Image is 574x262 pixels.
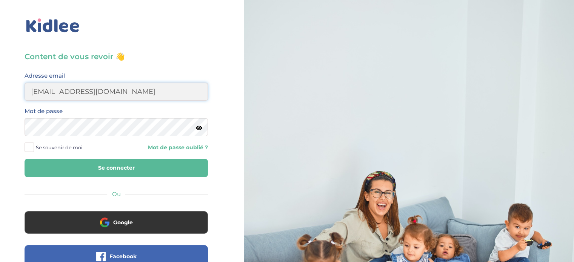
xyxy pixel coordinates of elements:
[25,106,63,116] label: Mot de passe
[36,142,83,152] span: Se souvenir de moi
[113,219,133,226] span: Google
[122,144,208,151] a: Mot de passe oublié ?
[25,71,65,81] label: Adresse email
[100,218,109,227] img: google.png
[25,17,81,34] img: logo_kidlee_bleu
[112,190,121,198] span: Ou
[25,51,208,62] h3: Content de vous revoir 👋
[25,211,208,234] button: Google
[96,252,106,261] img: facebook.png
[25,224,208,231] a: Google
[25,159,208,177] button: Se connecter
[25,83,208,101] input: Email
[109,253,137,260] span: Facebook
